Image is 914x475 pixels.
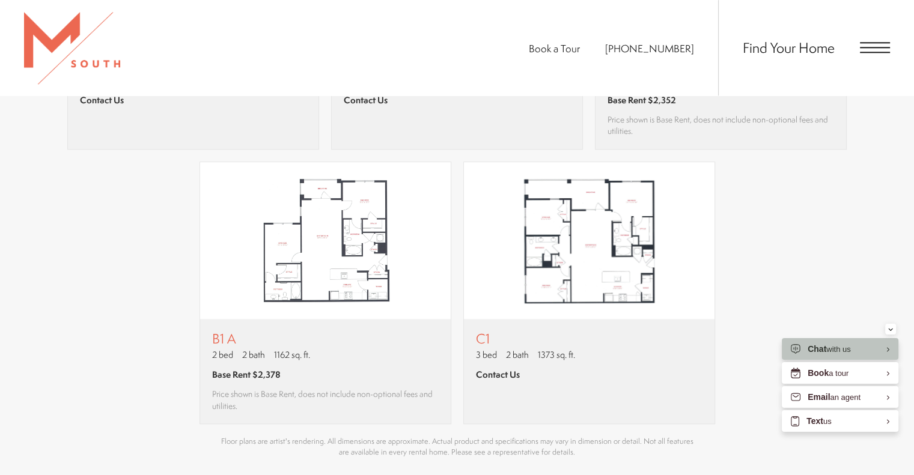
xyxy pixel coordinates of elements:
[605,41,694,55] a: Call Us at 813-570-8014
[463,162,715,425] a: View floor plan C1
[538,348,575,361] span: 1373 sq. ft.
[200,162,451,319] img: B1 A - 2 bedroom floor plan layout with 2 bathrooms and 1162 square feet
[605,41,694,55] span: [PHONE_NUMBER]
[608,94,676,106] span: Base Rent $2,352
[476,331,575,346] p: C1
[24,12,120,84] img: MSouth
[274,348,310,361] span: 1162 sq. ft.
[476,348,497,361] span: 3 bed
[212,388,439,411] span: Price shown is Base Rent, does not include non-optional fees and utilities.
[242,348,265,361] span: 2 bath
[506,348,529,361] span: 2 bath
[464,162,714,319] img: C1 - 3 bedroom floor plan layout with 2 bathrooms and 1373 square feet
[743,38,835,57] a: Find Your Home
[212,368,281,381] span: Base Rent $2,378
[529,41,580,55] a: Book a Tour
[200,162,451,425] a: View floor plan B1 A
[217,436,698,458] p: Floor plans are artist's rendering. All dimensions are approximate. Actual product and specificat...
[860,42,890,53] button: Open Menu
[476,368,520,381] span: Contact Us
[80,94,124,106] span: Contact Us
[212,331,439,346] p: B1 A
[608,113,834,137] span: Price shown is Base Rent, does not include non-optional fees and utilities.
[212,348,233,361] span: 2 bed
[344,94,388,106] span: Contact Us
